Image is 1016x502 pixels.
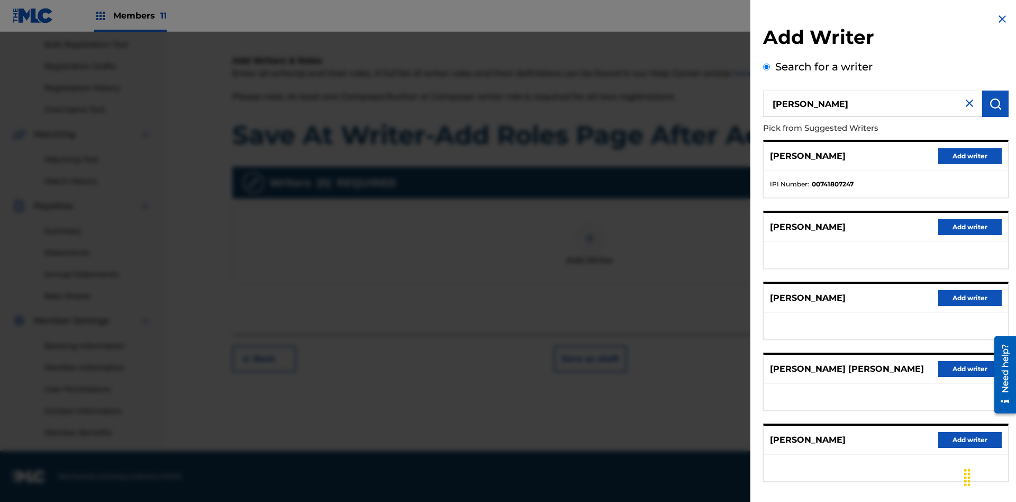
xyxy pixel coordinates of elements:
button: Add writer [938,361,1002,377]
p: [PERSON_NAME] [770,292,846,304]
strong: 00741807247 [812,180,854,189]
span: 11 [160,11,167,21]
iframe: Chat Widget [963,451,1016,502]
p: [PERSON_NAME] [PERSON_NAME] [770,363,924,375]
img: close [963,97,976,110]
div: Drag [959,462,976,494]
button: Add writer [938,432,1002,448]
p: [PERSON_NAME] [770,221,846,234]
span: Members [113,10,167,22]
img: Top Rightsholders [94,10,107,22]
p: [PERSON_NAME] [770,150,846,163]
p: Pick from Suggested Writers [763,117,948,140]
iframe: Resource Center [986,332,1016,419]
img: Search Works [989,97,1002,110]
span: IPI Number : [770,180,809,189]
button: Add writer [938,290,1002,306]
h2: Add Writer [763,25,1009,52]
img: MLC Logo [13,8,53,23]
button: Add writer [938,148,1002,164]
p: [PERSON_NAME] [770,434,846,446]
button: Add writer [938,219,1002,235]
label: Search for a writer [775,60,873,73]
input: Search writer's name or IPI Number [763,91,982,117]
